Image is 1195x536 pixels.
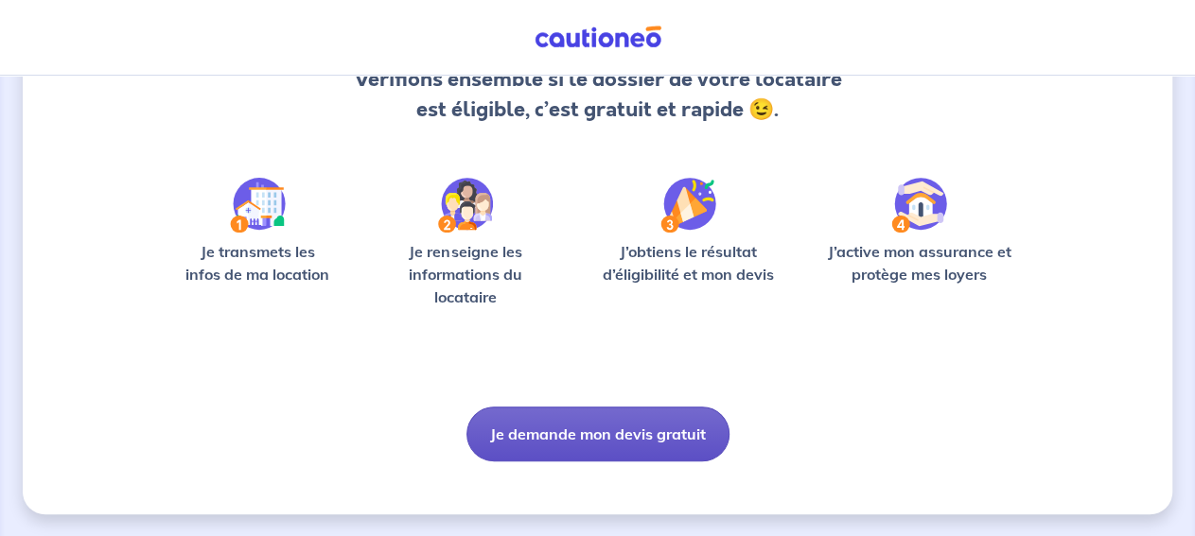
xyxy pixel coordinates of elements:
[660,178,716,233] img: /static/f3e743aab9439237c3e2196e4328bba9/Step-3.svg
[891,178,947,233] img: /static/bfff1cf634d835d9112899e6a3df1a5d/Step-4.svg
[372,240,559,308] p: Je renseigne les informations du locataire
[817,240,1021,285] p: J’active mon assurance et protège mes loyers
[230,178,286,233] img: /static/90a569abe86eec82015bcaae536bd8e6/Step-1.svg
[589,240,787,285] p: J’obtiens le résultat d’éligibilité et mon devis
[174,240,342,285] p: Je transmets les infos de ma location
[466,406,729,461] button: Je demande mon devis gratuit
[350,64,844,125] p: Vérifions ensemble si le dossier de votre locataire est éligible, c’est gratuit et rapide 😉.
[527,26,669,49] img: Cautioneo
[438,178,493,233] img: /static/c0a346edaed446bb123850d2d04ad552/Step-2.svg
